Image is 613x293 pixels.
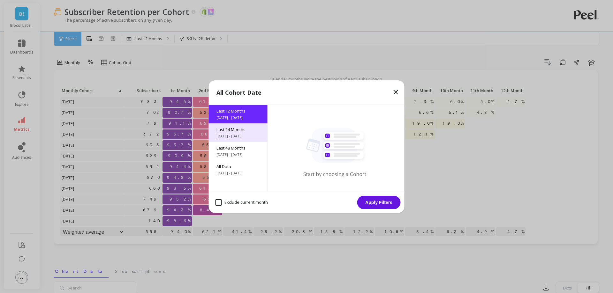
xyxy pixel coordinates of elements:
[216,134,260,139] span: [DATE] - [DATE]
[216,145,260,151] span: Last 48 Months
[216,171,260,176] span: [DATE] - [DATE]
[216,127,260,132] span: Last 24 Months
[216,88,261,97] p: All Cohort Date
[216,152,260,157] span: [DATE] - [DATE]
[216,164,260,169] span: All Data
[216,199,268,206] span: Exclude current month
[216,108,260,114] span: Last 12 Months
[216,115,260,120] span: [DATE] - [DATE]
[357,196,401,209] button: Apply Filters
